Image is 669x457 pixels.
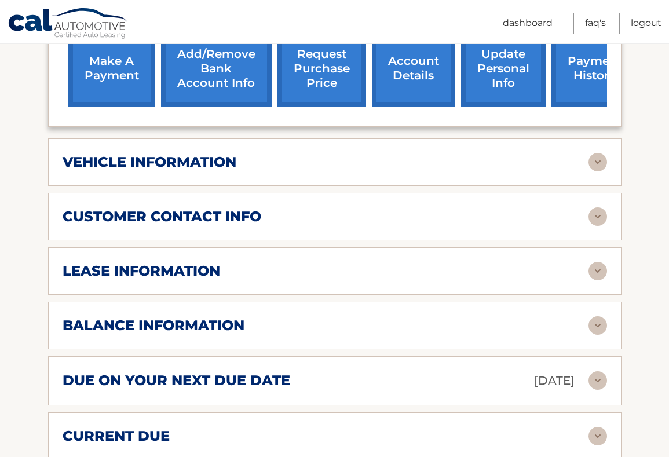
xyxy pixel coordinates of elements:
a: Dashboard [503,13,553,34]
img: accordion-rest.svg [588,371,607,390]
h2: customer contact info [63,208,261,225]
a: update personal info [461,31,546,107]
img: accordion-rest.svg [588,427,607,445]
a: payment history [551,31,638,107]
h2: due on your next due date [63,372,290,389]
h2: vehicle information [63,153,236,171]
a: Add/Remove bank account info [161,31,272,107]
img: accordion-rest.svg [588,153,607,171]
p: [DATE] [534,371,575,391]
h2: lease information [63,262,220,280]
a: account details [372,31,455,107]
h2: current due [63,427,170,445]
img: accordion-rest.svg [588,262,607,280]
a: request purchase price [277,31,366,107]
img: accordion-rest.svg [588,316,607,335]
a: FAQ's [585,13,606,34]
a: make a payment [68,31,155,107]
a: Cal Automotive [8,8,129,41]
h2: balance information [63,317,244,334]
img: accordion-rest.svg [588,207,607,226]
a: Logout [631,13,661,34]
